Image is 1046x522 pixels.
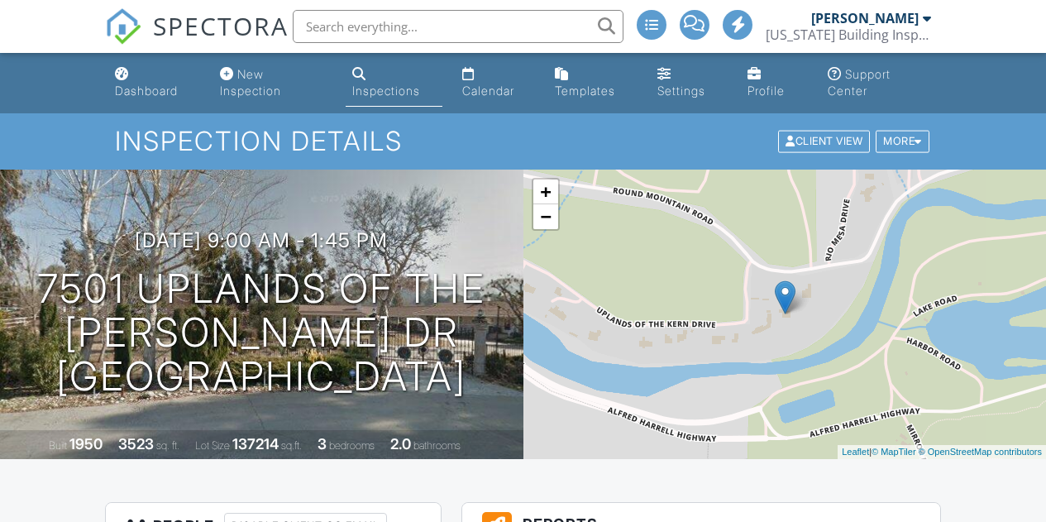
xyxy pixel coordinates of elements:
div: Inspections [352,84,420,98]
span: SPECTORA [153,8,289,43]
div: 2.0 [390,435,411,453]
a: SPECTORA [105,22,289,57]
a: Zoom out [533,204,558,229]
h1: 7501 Uplands of the [PERSON_NAME] Dr [GEOGRAPHIC_DATA] [26,267,497,398]
a: Calendar [456,60,535,107]
a: Support Center [821,60,938,107]
a: Settings [651,60,728,107]
div: Templates [555,84,615,98]
div: More [876,131,929,153]
div: Client View [778,131,870,153]
div: Settings [657,84,705,98]
a: Zoom in [533,180,558,204]
a: Company Profile [741,60,808,107]
div: Profile [747,84,785,98]
div: Dashboard [115,84,178,98]
a: Leaflet [842,447,869,457]
span: sq.ft. [281,439,302,452]
a: Client View [776,134,874,146]
div: [PERSON_NAME] [811,10,919,26]
div: New Inspection [220,67,281,98]
span: sq. ft. [156,439,179,452]
div: 3523 [118,435,154,453]
span: bedrooms [329,439,375,452]
div: Support Center [828,67,891,98]
a: © MapTiler [872,447,916,457]
a: Inspections [346,60,442,107]
h1: Inspection Details [115,127,930,156]
img: The Best Home Inspection Software - Spectora [105,8,141,45]
span: Lot Size [195,439,230,452]
a: Templates [548,60,638,107]
span: bathrooms [413,439,461,452]
a: © OpenStreetMap contributors [919,447,1042,457]
span: Built [49,439,67,452]
div: 137214 [232,435,279,453]
div: 1950 [69,435,103,453]
a: Dashboard [108,60,200,107]
a: New Inspection [213,60,332,107]
input: Search everything... [293,10,623,43]
div: Calendar [462,84,514,98]
h3: [DATE] 9:00 am - 1:45 pm [135,229,388,251]
div: | [838,445,1046,459]
div: California Building Inspectors (CBI) LLC [766,26,931,43]
div: 3 [318,435,327,453]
